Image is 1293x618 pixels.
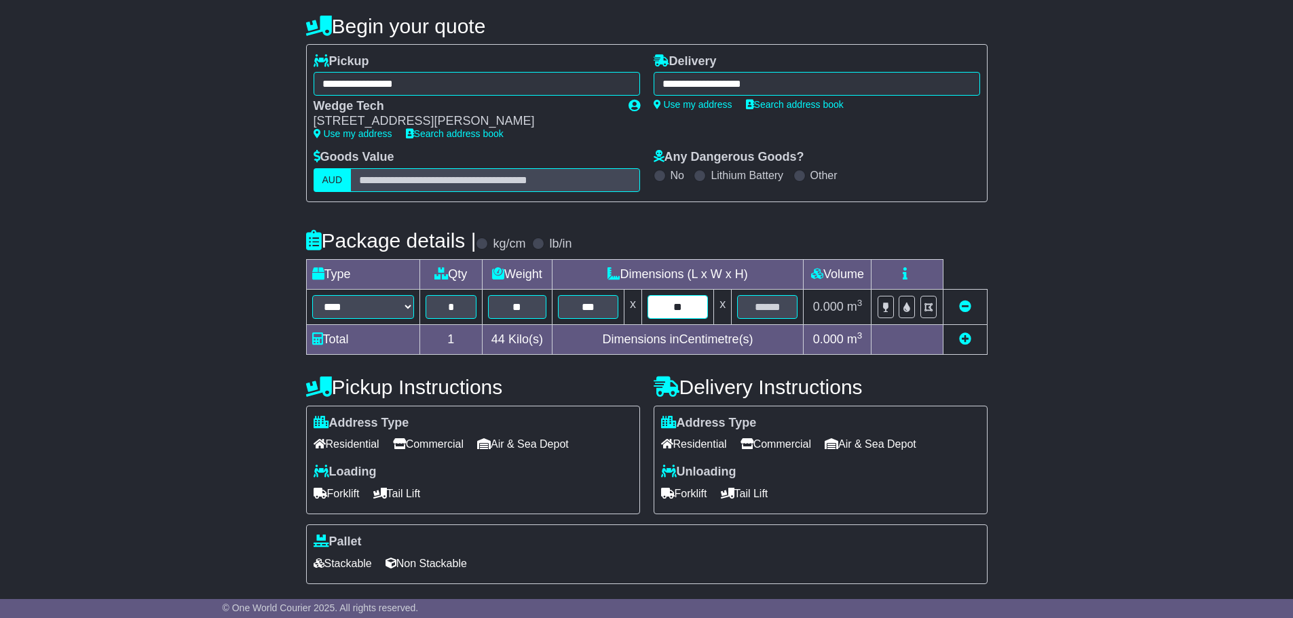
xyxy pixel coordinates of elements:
span: Forklift [661,483,707,504]
div: Wedge Tech [314,99,615,114]
td: Dimensions in Centimetre(s) [552,324,804,354]
h4: Package details | [306,229,476,252]
span: 0.000 [813,300,844,313]
a: Search address book [406,128,504,139]
span: Tail Lift [373,483,421,504]
span: Air & Sea Depot [477,433,569,455]
span: Residential [661,433,727,455]
span: Commercial [741,433,811,455]
label: Other [810,169,838,182]
td: Volume [804,259,872,289]
span: Tail Lift [721,483,768,504]
span: Forklift [314,483,360,504]
span: Commercial [393,433,464,455]
td: Weight [483,259,552,289]
a: Remove this item [959,300,971,313]
span: Residential [314,433,379,455]
span: 44 [491,332,505,346]
label: Any Dangerous Goods? [654,150,804,165]
td: x [624,289,641,324]
a: Search address book [746,99,844,110]
span: Air & Sea Depot [825,433,916,455]
a: Use my address [314,128,392,139]
span: Stackable [314,553,372,574]
td: 1 [419,324,483,354]
sup: 3 [857,298,863,308]
span: m [847,332,863,346]
label: Address Type [314,416,409,431]
label: Address Type [661,416,757,431]
span: Non Stackable [386,553,467,574]
td: Dimensions (L x W x H) [552,259,804,289]
a: Add new item [959,332,971,346]
div: [STREET_ADDRESS][PERSON_NAME] [314,114,615,129]
td: Type [306,259,419,289]
td: Kilo(s) [483,324,552,354]
span: 0.000 [813,332,844,346]
h4: Begin your quote [306,15,988,37]
label: Lithium Battery [711,169,783,182]
label: lb/in [549,237,571,252]
td: x [714,289,732,324]
h4: Pickup Instructions [306,376,640,398]
label: Unloading [661,465,736,480]
td: Qty [419,259,483,289]
label: kg/cm [493,237,525,252]
td: Total [306,324,419,354]
span: © One World Courier 2025. All rights reserved. [223,602,419,613]
label: Loading [314,465,377,480]
a: Use my address [654,99,732,110]
span: m [847,300,863,313]
label: Pallet [314,535,362,549]
h4: Delivery Instructions [654,376,988,398]
label: Goods Value [314,150,394,165]
sup: 3 [857,330,863,341]
label: Pickup [314,54,369,69]
label: No [671,169,684,182]
label: AUD [314,168,352,192]
label: Delivery [654,54,717,69]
